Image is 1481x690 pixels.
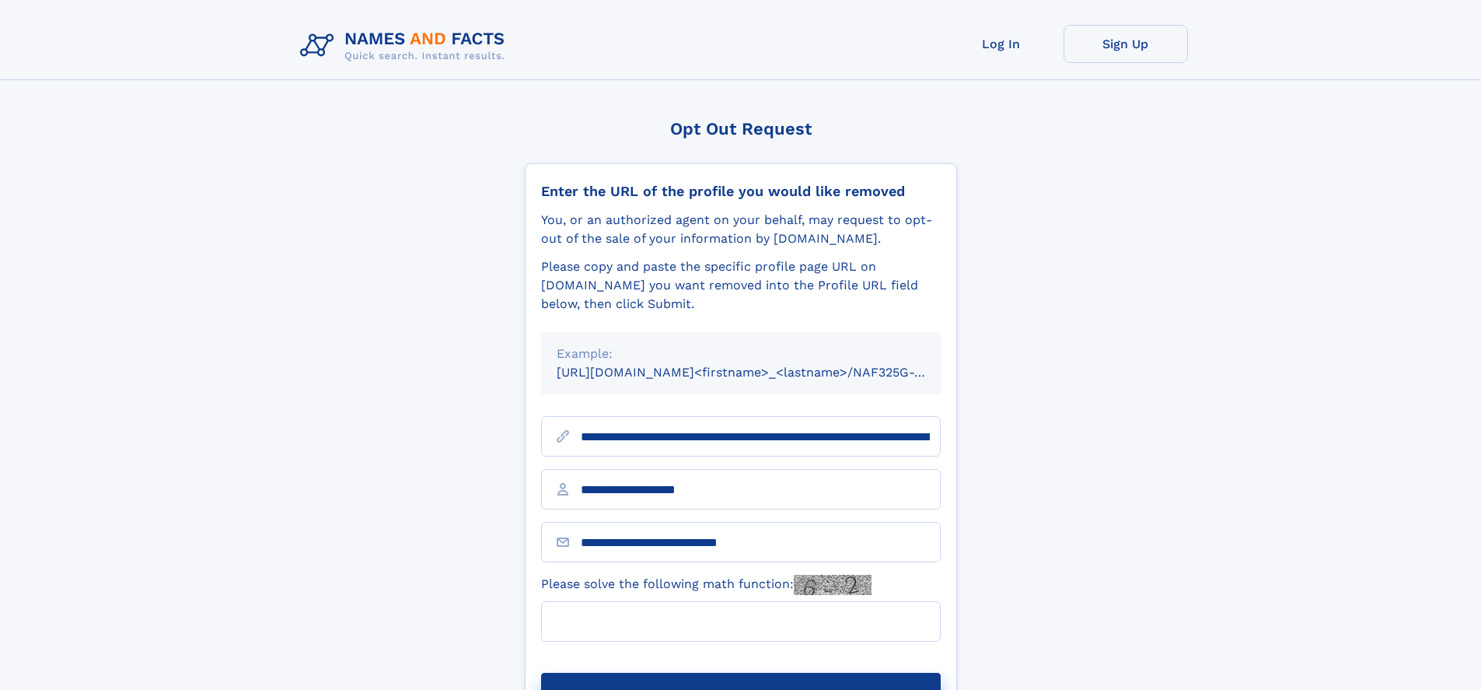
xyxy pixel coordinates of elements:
div: Enter the URL of the profile you would like removed [541,183,941,200]
small: [URL][DOMAIN_NAME]<firstname>_<lastname>/NAF325G-xxxxxxxx [557,365,970,380]
label: Please solve the following math function: [541,575,871,595]
div: Example: [557,345,925,363]
div: You, or an authorized agent on your behalf, may request to opt-out of the sale of your informatio... [541,211,941,248]
img: Logo Names and Facts [294,25,518,67]
a: Log In [939,25,1064,63]
div: Opt Out Request [525,119,957,138]
div: Please copy and paste the specific profile page URL on [DOMAIN_NAME] you want removed into the Pr... [541,257,941,313]
a: Sign Up [1064,25,1188,63]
